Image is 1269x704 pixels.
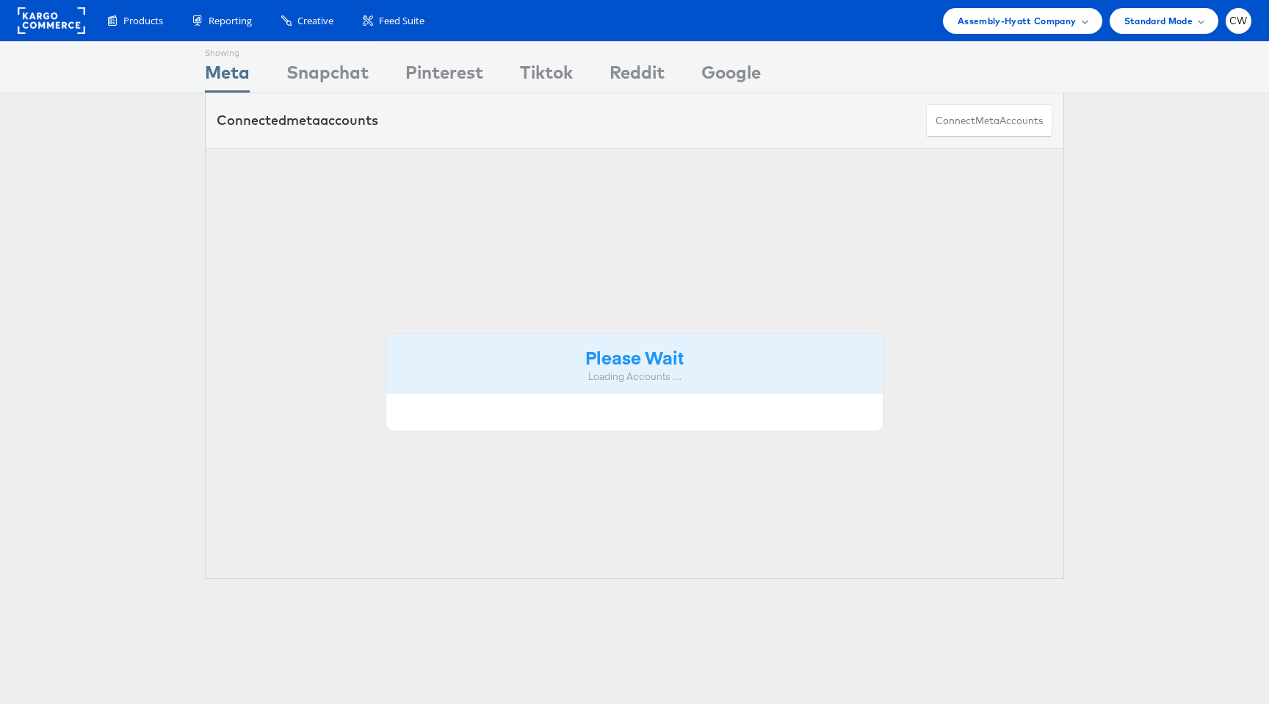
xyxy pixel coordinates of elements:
[1124,13,1193,29] span: Standard Mode
[205,42,250,60] div: Showing
[286,112,320,129] span: meta
[958,13,1077,29] span: Assembly-Hyatt Company
[209,14,252,28] span: Reporting
[926,104,1052,137] button: ConnectmetaAccounts
[1229,16,1248,26] span: CW
[379,14,424,28] span: Feed Suite
[520,60,573,93] div: Tiktok
[701,60,761,93] div: Google
[217,111,378,130] div: Connected accounts
[286,60,369,93] div: Snapchat
[123,14,163,28] span: Products
[975,114,999,128] span: meta
[397,370,872,384] div: Loading Accounts ....
[610,60,665,93] div: Reddit
[585,345,684,369] strong: Please Wait
[405,60,483,93] div: Pinterest
[297,14,333,28] span: Creative
[205,60,250,93] div: Meta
